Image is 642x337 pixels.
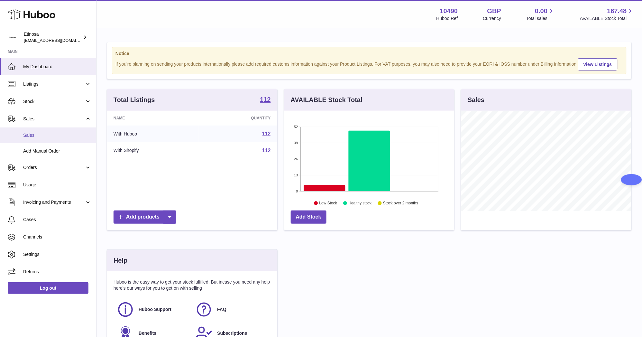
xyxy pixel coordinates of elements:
span: Benefits [139,330,156,336]
a: FAQ [195,301,267,318]
a: Add products [114,211,176,224]
strong: Notice [115,51,623,57]
a: 112 [262,131,271,136]
div: If you're planning on sending your products internationally please add required customs informati... [115,57,623,70]
div: Huboo Ref [436,15,458,22]
span: Invoicing and Payments [23,199,85,205]
a: 0.00 Total sales [526,7,555,22]
span: Total sales [526,15,555,22]
a: 167.48 AVAILABLE Stock Total [580,7,634,22]
span: Sales [23,116,85,122]
span: My Dashboard [23,64,91,70]
a: Log out [8,282,88,294]
text: Healthy stock [349,201,372,206]
span: Add Manual Order [23,148,91,154]
span: Listings [23,81,85,87]
a: Add Stock [291,211,326,224]
span: Orders [23,164,85,171]
span: AVAILABLE Stock Total [580,15,634,22]
h3: Total Listings [114,96,155,104]
text: 26 [294,157,298,161]
span: [EMAIL_ADDRESS][DOMAIN_NAME] [24,38,95,43]
th: Name [107,111,199,126]
img: Wolphuk@gmail.com [8,33,17,42]
span: Usage [23,182,91,188]
a: 112 [262,148,271,153]
strong: GBP [487,7,501,15]
span: 0.00 [535,7,548,15]
text: Stock over 2 months [383,201,418,206]
h3: AVAILABLE Stock Total [291,96,362,104]
h3: Help [114,256,127,265]
p: Huboo is the easy way to get your stock fulfilled. But incase you need any help here's our ways f... [114,279,271,291]
span: Channels [23,234,91,240]
text: 0 [296,189,298,193]
span: Settings [23,251,91,257]
td: With Shopify [107,142,199,159]
text: 52 [294,125,298,129]
span: Huboo Support [139,306,171,313]
text: 39 [294,141,298,145]
span: Subscriptions [217,330,247,336]
text: 13 [294,173,298,177]
span: 167.48 [607,7,627,15]
span: Cases [23,217,91,223]
th: Quantity [199,111,277,126]
a: View Listings [578,58,618,70]
div: Currency [483,15,501,22]
strong: 112 [260,96,271,103]
span: FAQ [217,306,226,313]
strong: 10490 [440,7,458,15]
a: 112 [260,96,271,104]
span: Stock [23,98,85,105]
span: Returns [23,269,91,275]
text: Low Stock [319,201,337,206]
span: Sales [23,132,91,138]
a: Huboo Support [117,301,189,318]
td: With Huboo [107,126,199,142]
div: Etinosa [24,31,82,43]
h3: Sales [468,96,484,104]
